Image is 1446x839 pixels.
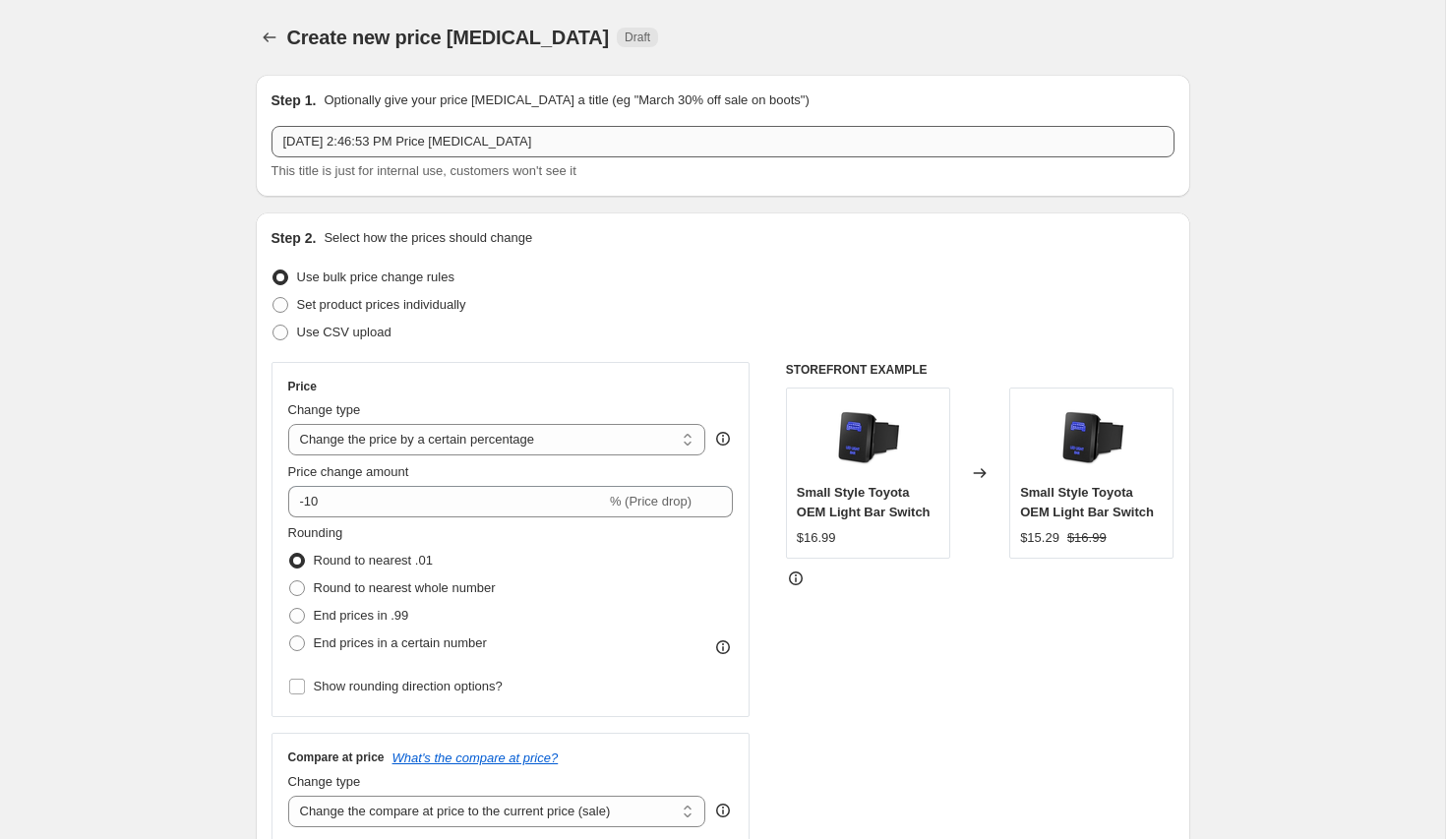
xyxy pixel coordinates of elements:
img: image_647c4d18-73e6-48c8-ac53-c806ddb1ad98_80x.png [828,398,907,477]
span: % (Price drop) [610,494,692,509]
div: $15.29 [1020,528,1059,548]
span: Draft [625,30,650,45]
h3: Price [288,379,317,394]
button: What's the compare at price? [392,750,559,765]
span: Rounding [288,525,343,540]
span: End prices in a certain number [314,635,487,650]
div: help [713,429,733,449]
h6: STOREFRONT EXAMPLE [786,362,1175,378]
span: Set product prices individually [297,297,466,312]
span: Change type [288,774,361,789]
div: $16.99 [797,528,836,548]
span: This title is just for internal use, customers won't see it [271,163,576,178]
span: End prices in .99 [314,608,409,623]
h2: Step 1. [271,90,317,110]
span: Small Style Toyota OEM Light Bar Switch [797,485,931,519]
button: Price change jobs [256,24,283,51]
span: Change type [288,402,361,417]
input: 30% off holiday sale [271,126,1175,157]
p: Optionally give your price [MEDICAL_DATA] a title (eg "March 30% off sale on boots") [324,90,809,110]
div: help [713,801,733,820]
span: Price change amount [288,464,409,479]
span: Use CSV upload [297,325,392,339]
strike: $16.99 [1067,528,1107,548]
input: -15 [288,486,606,517]
span: Use bulk price change rules [297,270,454,284]
span: Create new price [MEDICAL_DATA] [287,27,610,48]
p: Select how the prices should change [324,228,532,248]
h3: Compare at price [288,749,385,765]
span: Show rounding direction options? [314,679,503,693]
span: Round to nearest whole number [314,580,496,595]
span: Round to nearest .01 [314,553,433,568]
span: Small Style Toyota OEM Light Bar Switch [1020,485,1154,519]
img: image_647c4d18-73e6-48c8-ac53-c806ddb1ad98_80x.png [1053,398,1131,477]
h2: Step 2. [271,228,317,248]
